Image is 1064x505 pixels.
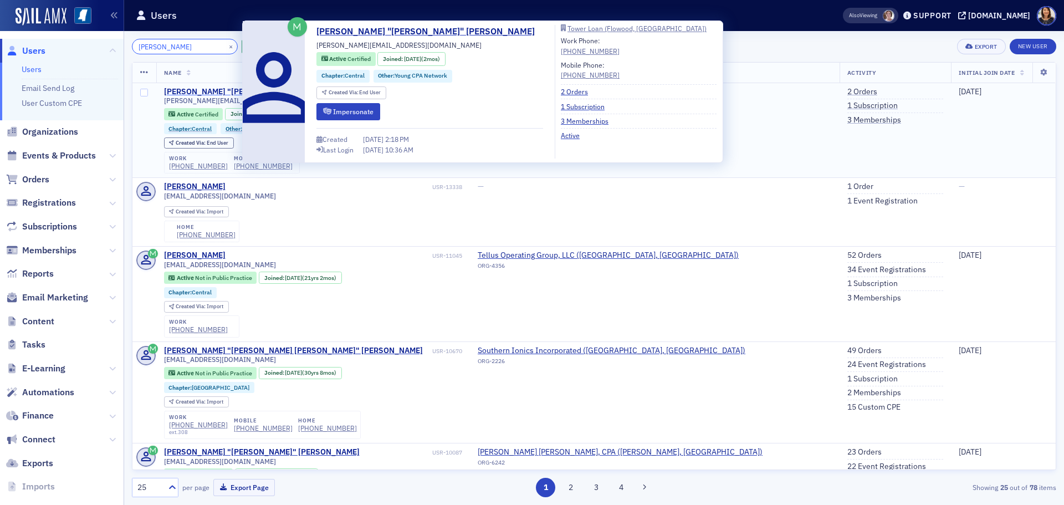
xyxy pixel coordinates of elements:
a: 15 Custom CPE [847,402,901,412]
a: Active [561,130,588,140]
div: Joined: 2025-05-27 00:00:00 [377,52,445,66]
span: Created Via : [176,139,207,146]
a: Tower Loan (Flowood, [GEOGRAPHIC_DATA]) [561,25,717,32]
a: Chapter:Central [168,289,212,296]
span: Content [22,315,54,328]
a: [PERSON_NAME] "[PERSON_NAME]" [PERSON_NAME] [316,25,543,38]
a: [PERSON_NAME] [164,251,226,261]
a: Active Certified [168,110,218,118]
span: Created Via : [176,208,207,215]
span: Exports [22,457,53,470]
div: Created Via: Import [164,206,229,218]
div: Active: Active: Not in Public Practice [164,367,257,379]
span: Connect [22,433,55,446]
a: Active Certified [321,55,371,64]
div: Created Via: End User [316,86,386,99]
span: Chapter : [168,384,192,391]
span: Created Via : [176,398,207,405]
a: Connect [6,433,55,446]
button: Export Page [213,479,275,496]
button: × [226,41,236,51]
span: [PERSON_NAME][EMAIL_ADDRESS][DOMAIN_NAME] [316,40,482,50]
div: Joined: 1982-01-01 00:00:00 [235,468,318,481]
span: [EMAIL_ADDRESS][DOMAIN_NAME] [164,192,276,200]
span: Tasks [22,339,45,351]
div: Joined: 2004-05-18 00:00:00 [259,272,342,284]
span: Subscriptions [22,221,77,233]
div: Created [323,136,347,142]
span: Active [329,55,347,63]
a: Chapter:[GEOGRAPHIC_DATA] [168,384,249,391]
span: Events & Products [22,150,96,162]
span: Viewing [849,12,877,19]
div: ext. 308 [169,429,228,436]
div: [PHONE_NUMBER] [169,162,228,170]
div: Mobile Phone: [561,60,620,80]
span: Lydia Carlisle [883,10,894,22]
a: E-Learning [6,363,65,375]
span: Joined : [383,55,404,64]
span: Not in Public Practice [195,369,252,377]
div: (21yrs 2mos) [285,274,336,282]
div: Showing out of items [756,482,1056,492]
img: SailAMX [74,7,91,24]
span: J. Richard Reitano, CPA (Brandon, MS) [478,447,763,457]
div: [PERSON_NAME] "[PERSON_NAME]" [PERSON_NAME] [164,87,360,97]
a: Reports [6,268,54,280]
span: Active [177,369,195,377]
div: USR-11045 [227,252,462,259]
a: Tellus Operating Group, LLC ([GEOGRAPHIC_DATA], [GEOGRAPHIC_DATA]) [478,251,739,261]
div: [DOMAIN_NAME] [968,11,1030,21]
a: Content [6,315,54,328]
div: (2mos) [404,55,440,64]
span: Chapter : [321,72,345,79]
div: Created Via: End User [164,137,234,149]
div: mobile [234,155,293,162]
div: Chapter: [164,382,255,393]
span: [PERSON_NAME][EMAIL_ADDRESS][DOMAIN_NAME] [164,96,330,105]
a: 1 Subscription [847,101,898,111]
span: Created Via : [329,89,360,96]
div: work [169,414,228,421]
div: Chapter: [164,287,217,298]
a: 23 Orders [847,447,882,457]
a: Active Not in Public Practice [168,274,252,282]
a: Other:Young CPA Network [226,125,295,132]
div: work [169,319,228,325]
div: USR-10670 [424,348,462,355]
div: [PHONE_NUMBER] [298,424,357,432]
div: Other: [374,70,453,83]
span: [DATE] [363,145,385,154]
a: Organizations [6,126,78,138]
div: [PHONE_NUMBER] [561,70,620,80]
span: — [959,181,965,191]
a: 34 Event Registrations [847,265,926,275]
div: [PHONE_NUMBER] [234,162,293,170]
button: 1 [536,478,555,497]
a: Registrations [6,197,76,209]
div: Joined: 1994-11-21 00:00:00 [259,367,342,379]
span: Users [22,45,45,57]
a: 3 Memberships [561,116,617,126]
span: [DATE] [959,86,981,96]
span: Email Marketing [22,292,88,304]
span: Orders [22,174,49,186]
span: Not in Public Practice [195,274,252,282]
div: Last Login [323,147,354,153]
a: Tasks [6,339,45,351]
span: Reports [22,268,54,280]
h1: Users [151,9,177,22]
div: Import [176,304,223,310]
button: 3 [586,478,606,497]
span: Active [177,110,195,118]
a: 1 Subscription [847,279,898,289]
a: Finance [6,410,54,422]
span: Registrations [22,197,76,209]
div: mobile [234,417,293,424]
a: Chapter:Central [321,72,365,80]
a: 2 Orders [561,86,596,96]
div: Other: [221,123,300,134]
div: Export [975,44,997,50]
a: Active Not in Public Practice [168,369,252,376]
a: [PHONE_NUMBER] [234,424,293,432]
